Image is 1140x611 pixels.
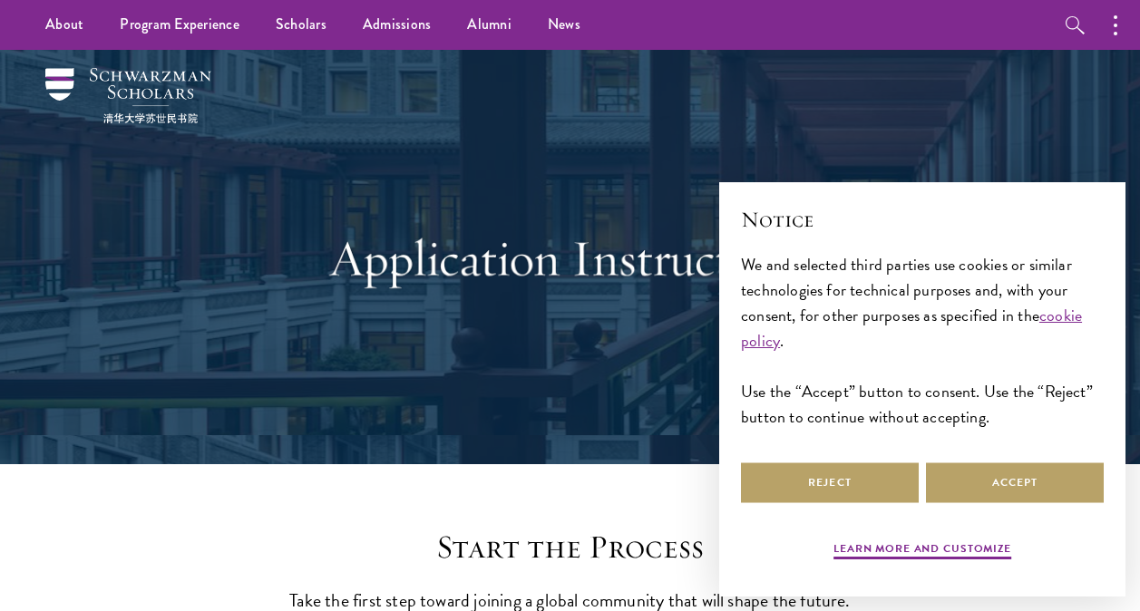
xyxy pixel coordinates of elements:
button: Accept [926,462,1104,503]
a: cookie policy [741,303,1082,353]
h2: Start the Process [289,528,852,567]
div: We and selected third parties use cookies or similar technologies for technical purposes and, wit... [741,252,1104,431]
img: Schwarzman Scholars [45,68,211,123]
h1: Application Instructions [258,226,883,289]
h2: Notice [741,204,1104,235]
button: Learn more and customize [833,540,1011,562]
button: Reject [741,462,919,503]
